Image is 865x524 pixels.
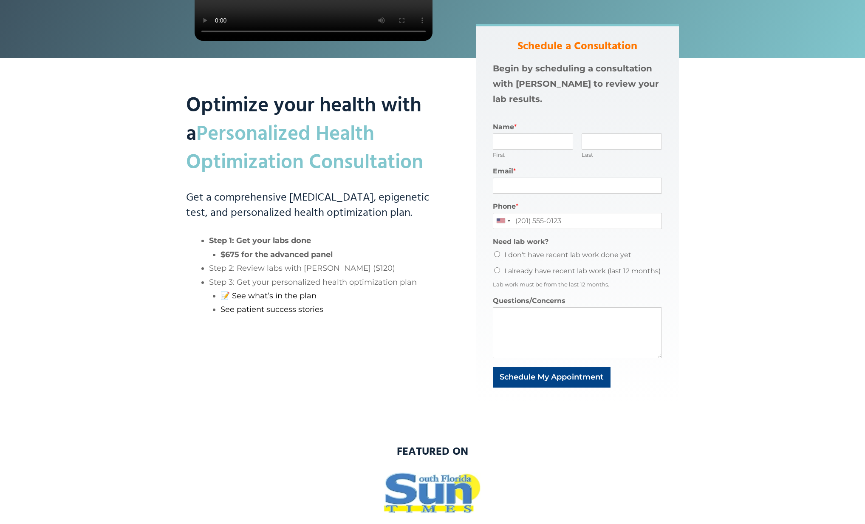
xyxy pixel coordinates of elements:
[220,291,317,300] a: 📝 See what’s in the plan
[209,275,442,317] li: Step 3: Get your personalized health optimization plan
[493,167,662,176] label: Email
[493,123,662,132] label: Name
[493,213,662,229] input: (201) 555-0123
[504,251,631,259] label: I don't have recent lab work done yet
[186,445,679,460] h3: featured on
[493,297,662,306] label: Questions/Concerns
[209,261,442,275] li: Step 2: Review labs with [PERSON_NAME] ($120)
[493,151,573,159] label: First
[493,281,662,288] div: Lab work must be from the last 12 months.
[493,367,611,388] button: Schedule My Appointment
[493,213,513,229] div: United States: +1
[493,63,659,104] strong: Begin by scheduling a consultation with [PERSON_NAME] to review your lab results.
[493,202,662,211] label: Phone
[493,238,662,246] label: Need lab work?
[209,236,311,245] strong: Step 1: Get your labs done
[517,38,637,55] strong: Schedule a Consultation
[220,305,323,314] a: See patient success stories
[186,24,442,178] h2: Optimize your health with a
[186,190,442,221] h3: Get a comprehensive [MEDICAL_DATA], epigenetic test, and personalized health optimization plan.
[220,250,333,259] strong: $675 for the advanced panel
[504,267,661,275] label: I already have recent lab work (last 12 months)
[186,118,423,179] mark: Personalized Health Optimization Consultation
[582,151,662,159] label: Last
